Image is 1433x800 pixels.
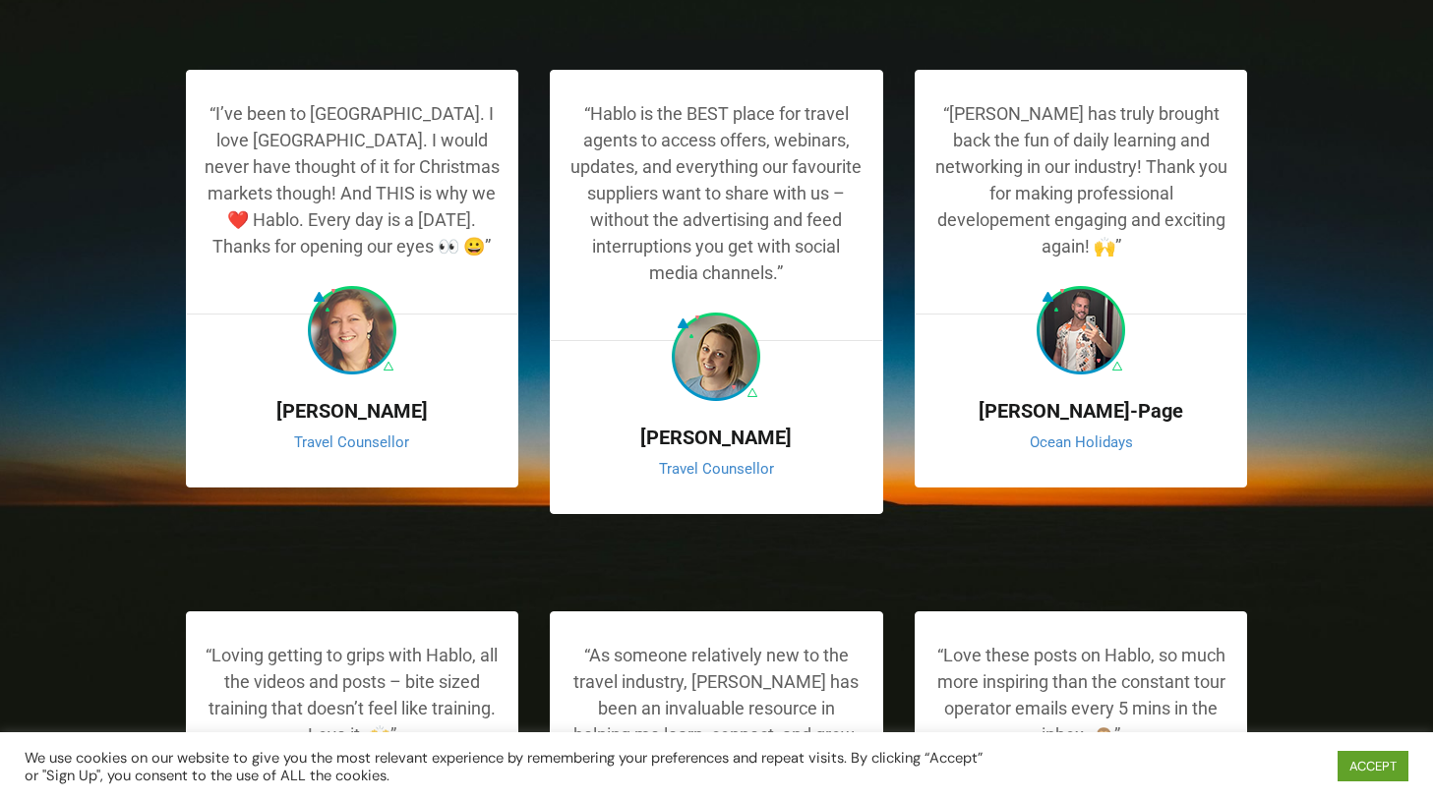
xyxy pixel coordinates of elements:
img: Lloyd [1037,286,1125,374]
p: “I’ve been to [GEOGRAPHIC_DATA]. I love [GEOGRAPHIC_DATA]. I would never have thought of it for C... [203,100,501,259]
p: “Love these posts on Hablo, so much more inspiring than the constant tour operator emails every 5... [932,642,1230,748]
div: We use cookies on our website to give you the most relevant experience by remembering your prefer... [25,749,993,784]
a: ACCEPT [1338,751,1408,781]
p: [PERSON_NAME] [551,423,881,472]
p: “[PERSON_NAME] has truly brought back the fun of daily learning and networking in our industry! T... [932,100,1230,259]
p: [PERSON_NAME] [187,396,517,445]
img: Lydia [308,286,396,374]
p: [PERSON_NAME]-Page [916,396,1246,445]
p: Travel Counsellor [187,428,517,457]
p: Travel Counsellor [551,454,881,484]
p: “Loving getting to grips with Hablo, all the videos and posts – bite sized training that doesn’t ... [203,642,501,748]
p: “Hablo is the BEST place for travel agents to access offers, webinars, updates, and everything ou... [567,100,866,286]
p: Ocean Holidays [916,428,1246,457]
img: Marie [672,313,760,401]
